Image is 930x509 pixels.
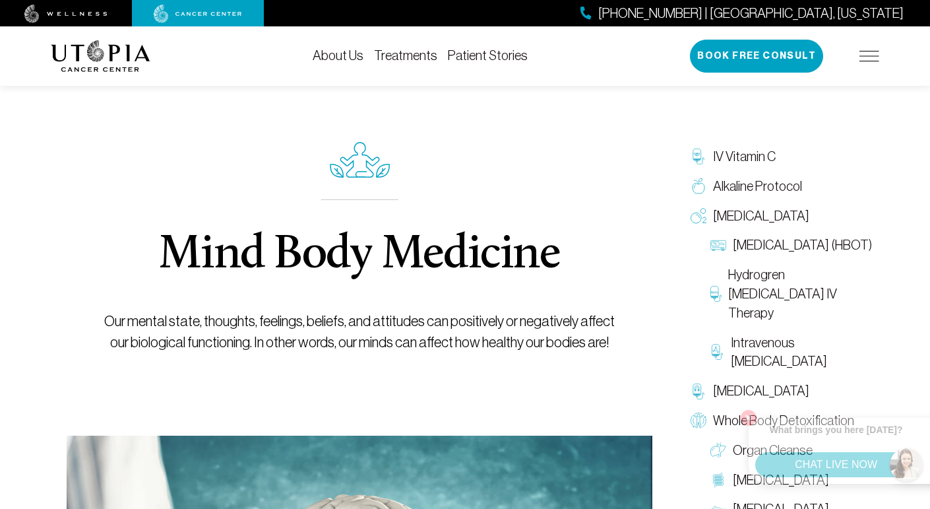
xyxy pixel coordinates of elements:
[691,149,706,164] img: IV Vitamin C
[313,48,363,63] a: About Us
[684,142,879,172] a: IV Vitamin C
[24,5,108,23] img: wellness
[158,232,560,279] h1: Mind Body Medicine
[580,4,904,23] a: [PHONE_NUMBER] | [GEOGRAPHIC_DATA], [US_STATE]
[154,5,242,23] img: cancer center
[691,178,706,194] img: Alkaline Protocol
[704,230,879,260] a: [MEDICAL_DATA] (HBOT)
[330,142,390,178] img: icon
[710,344,724,360] img: Intravenous Ozone Therapy
[733,471,829,490] span: [MEDICAL_DATA]
[704,328,879,377] a: Intravenous [MEDICAL_DATA]
[713,411,854,430] span: Whole Body Detoxification
[51,40,150,72] img: logo
[728,265,873,322] span: Hydrogren [MEDICAL_DATA] IV Therapy
[710,472,726,488] img: Colon Therapy
[859,51,879,61] img: icon-hamburger
[710,238,726,254] img: Hyperbaric Oxygen Therapy (HBOT)
[684,172,879,201] a: Alkaline Protocol
[97,311,623,353] p: Our mental state, thoughts, feelings, beliefs, and attitudes can positively or negatively affect ...
[598,4,904,23] span: [PHONE_NUMBER] | [GEOGRAPHIC_DATA], [US_STATE]
[684,376,879,406] a: [MEDICAL_DATA]
[684,406,879,436] a: Whole Body Detoxification
[448,48,528,63] a: Patient Stories
[704,465,879,495] a: [MEDICAL_DATA]
[704,436,879,465] a: Organ Cleanse
[713,147,776,166] span: IV Vitamin C
[684,201,879,231] a: [MEDICAL_DATA]
[691,413,706,428] img: Whole Body Detoxification
[713,207,809,226] span: [MEDICAL_DATA]
[710,286,722,302] img: Hydrogren Peroxide IV Therapy
[374,48,437,63] a: Treatments
[690,40,823,73] button: Book Free Consult
[691,384,706,399] img: Chelation Therapy
[731,333,873,372] span: Intravenous [MEDICAL_DATA]
[704,260,879,327] a: Hydrogren [MEDICAL_DATA] IV Therapy
[710,442,726,458] img: Organ Cleanse
[733,236,872,255] span: [MEDICAL_DATA] (HBOT)
[713,177,802,196] span: Alkaline Protocol
[713,382,809,401] span: [MEDICAL_DATA]
[733,441,813,460] span: Organ Cleanse
[691,208,706,224] img: Oxygen Therapy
